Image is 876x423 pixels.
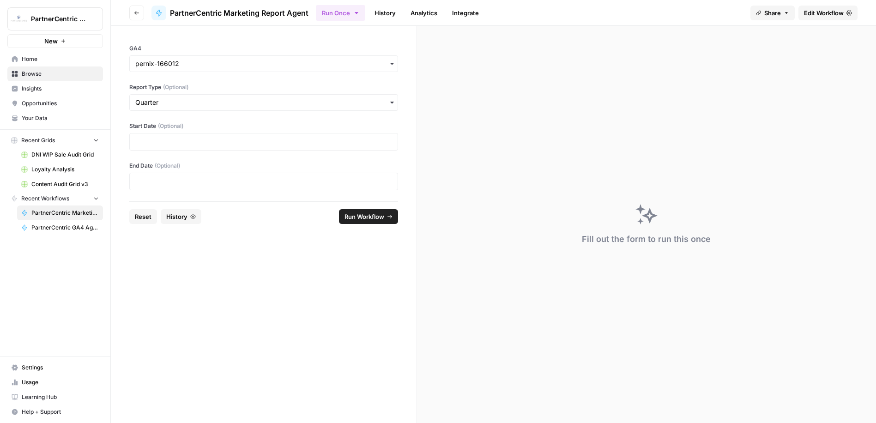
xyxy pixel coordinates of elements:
[129,44,398,53] label: GA4
[22,378,99,387] span: Usage
[17,220,103,235] a: PartnerCentric GA4 Agent - [DATE] -Leads - SQLs
[22,393,99,401] span: Learning Hub
[7,66,103,81] a: Browse
[7,81,103,96] a: Insights
[44,36,58,46] span: New
[7,52,103,66] a: Home
[158,122,183,130] span: (Optional)
[764,8,781,18] span: Share
[405,6,443,20] a: Analytics
[22,55,99,63] span: Home
[21,194,69,203] span: Recent Workflows
[582,233,711,246] div: Fill out the form to run this once
[798,6,858,20] a: Edit Workflow
[31,14,87,24] span: PartnerCentric Sales Tools
[7,390,103,405] a: Learning Hub
[17,147,103,162] a: DNI WIP Sale Audit Grid
[135,212,151,221] span: Reset
[31,165,99,174] span: Loyalty Analysis
[129,162,398,170] label: End Date
[135,59,392,68] input: pernix-166012
[17,162,103,177] a: Loyalty Analysis
[22,99,99,108] span: Opportunities
[17,177,103,192] a: Content Audit Grid v3
[316,5,365,21] button: Run Once
[369,6,401,20] a: History
[7,133,103,147] button: Recent Grids
[447,6,484,20] a: Integrate
[339,209,398,224] button: Run Workflow
[7,360,103,375] a: Settings
[22,408,99,416] span: Help + Support
[750,6,795,20] button: Share
[31,180,99,188] span: Content Audit Grid v3
[22,114,99,122] span: Your Data
[7,192,103,205] button: Recent Workflows
[11,11,27,27] img: PartnerCentric Sales Tools Logo
[17,205,103,220] a: PartnerCentric Marketing Report Agent
[129,83,398,91] label: Report Type
[22,70,99,78] span: Browse
[161,209,201,224] button: History
[7,375,103,390] a: Usage
[21,136,55,145] span: Recent Grids
[170,7,308,18] span: PartnerCentric Marketing Report Agent
[31,224,99,232] span: PartnerCentric GA4 Agent - [DATE] -Leads - SQLs
[31,209,99,217] span: PartnerCentric Marketing Report Agent
[22,85,99,93] span: Insights
[7,7,103,30] button: Workspace: PartnerCentric Sales Tools
[31,151,99,159] span: DNI WIP Sale Audit Grid
[135,98,392,107] input: Quarter
[155,162,180,170] span: (Optional)
[7,111,103,126] a: Your Data
[7,405,103,419] button: Help + Support
[166,212,187,221] span: History
[129,209,157,224] button: Reset
[7,96,103,111] a: Opportunities
[163,83,188,91] span: (Optional)
[151,6,308,20] a: PartnerCentric Marketing Report Agent
[7,34,103,48] button: New
[129,122,398,130] label: Start Date
[344,212,384,221] span: Run Workflow
[22,363,99,372] span: Settings
[804,8,844,18] span: Edit Workflow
